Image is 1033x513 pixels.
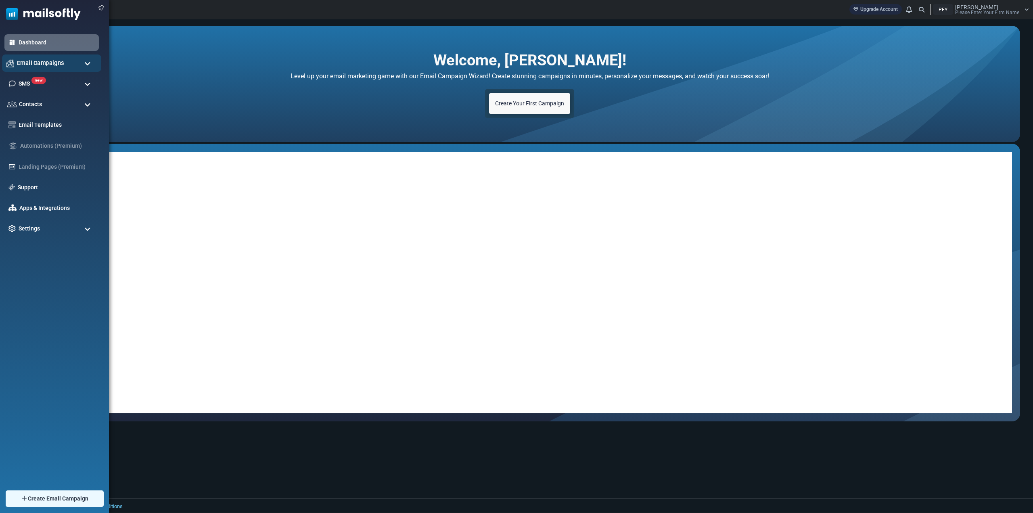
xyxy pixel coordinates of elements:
a: Dashboard [19,38,95,47]
a: Support [18,183,95,192]
span: SMS [19,80,30,88]
span: Settings [19,224,40,233]
a: Email Templates [19,121,95,129]
span: new [31,77,46,84]
span: Please Enter Your Firm Name [955,10,1019,15]
img: workflow.svg [8,141,17,151]
span: [PERSON_NAME] [955,4,998,10]
a: PEY [PERSON_NAME] Please Enter Your Firm Name [933,4,1029,15]
img: email-templates-icon.svg [8,121,16,128]
a: Upgrade Account [849,4,902,15]
h2: Welcome, [PERSON_NAME]! [433,50,626,64]
div: PEY [933,4,953,15]
img: settings-icon.svg [8,225,16,232]
img: dashboard-icon-active.svg [8,39,16,46]
span: Contacts [19,100,42,109]
span: Create Email Campaign [28,494,88,503]
img: campaigns-icon.png [6,59,14,67]
span: Email Campaigns [17,59,64,67]
img: landing_pages.svg [8,163,16,170]
img: support-icon.svg [8,184,15,191]
footer: 2025 [26,498,1033,513]
img: sms-icon.png [8,80,16,87]
span: Create Your First Campaign [495,100,564,107]
iframe: Customer Support AI Agent [39,144,1020,421]
a: Apps & Integrations [19,204,95,212]
h4: Level up your email marketing game with our Email Campaign Wizard! Create stunning campaigns in m... [192,70,867,82]
img: contacts-icon.svg [7,101,17,107]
